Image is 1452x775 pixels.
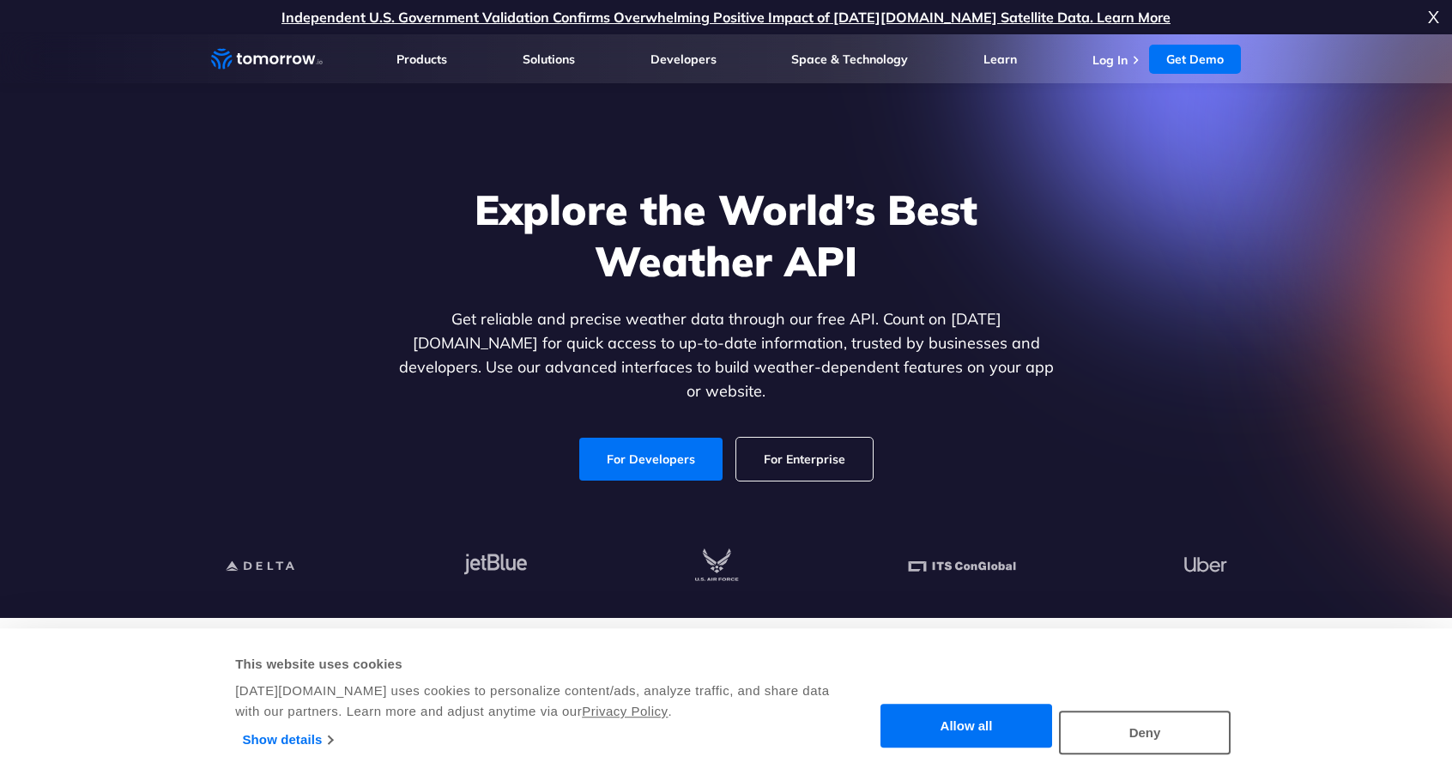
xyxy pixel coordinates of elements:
div: [DATE][DOMAIN_NAME] uses cookies to personalize content/ads, analyze traffic, and share data with... [235,681,832,722]
h1: Explore the World’s Best Weather API [395,184,1057,287]
p: Get reliable and precise weather data through our free API. Count on [DATE][DOMAIN_NAME] for quic... [395,307,1057,403]
a: Home link [211,46,323,72]
a: Space & Technology [791,51,908,67]
a: For Developers [579,438,723,481]
a: Solutions [523,51,575,67]
a: For Enterprise [736,438,873,481]
a: Get Demo [1149,45,1241,74]
a: Log In [1092,52,1128,68]
a: Learn [983,51,1017,67]
div: This website uses cookies [235,654,832,675]
a: Show details [243,727,333,753]
button: Deny [1059,711,1231,754]
a: Privacy Policy [582,704,668,718]
a: Independent U.S. Government Validation Confirms Overwhelming Positive Impact of [DATE][DOMAIN_NAM... [281,9,1171,26]
a: Products [396,51,447,67]
button: Allow all [880,705,1052,748]
a: Developers [650,51,717,67]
